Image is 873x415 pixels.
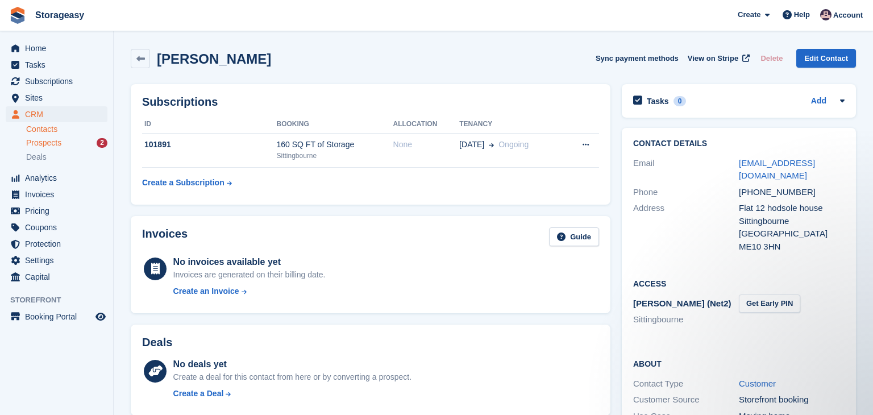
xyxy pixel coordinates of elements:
[26,124,107,135] a: Contacts
[6,252,107,268] a: menu
[25,269,93,285] span: Capital
[173,255,326,269] div: No invoices available yet
[633,377,739,391] div: Contact Type
[142,172,232,193] a: Create a Subscription
[142,177,225,189] div: Create a Subscription
[173,285,239,297] div: Create an Invoice
[739,158,815,181] a: [EMAIL_ADDRESS][DOMAIN_NAME]
[739,379,776,388] a: Customer
[173,388,411,400] a: Create a Deal
[796,49,856,68] a: Edit Contact
[459,139,484,151] span: [DATE]
[6,90,107,106] a: menu
[393,115,460,134] th: Allocation
[25,203,93,219] span: Pricing
[833,10,863,21] span: Account
[25,219,93,235] span: Coupons
[9,7,26,24] img: stora-icon-8386f47178a22dfd0bd8f6a31ec36ba5ce8667c1dd55bd0f319d3a0aa187defe.svg
[157,51,271,67] h2: [PERSON_NAME]
[549,227,599,246] a: Guide
[25,309,93,325] span: Booking Portal
[277,151,393,161] div: Sittingbourne
[26,138,61,148] span: Prospects
[173,388,224,400] div: Create a Deal
[173,285,326,297] a: Create an Invoice
[498,140,529,149] span: Ongoing
[739,294,800,313] button: Get Early PIN
[173,371,411,383] div: Create a deal for this contact from here or by converting a prospect.
[25,236,93,252] span: Protection
[6,40,107,56] a: menu
[25,252,93,268] span: Settings
[6,203,107,219] a: menu
[739,215,845,228] div: Sittingbourne
[277,139,393,151] div: 160 SQ FT of Storage
[142,227,188,246] h2: Invoices
[94,310,107,323] a: Preview store
[6,219,107,235] a: menu
[173,358,411,371] div: No deals yet
[633,186,739,199] div: Phone
[142,115,277,134] th: ID
[674,96,687,106] div: 0
[633,358,845,369] h2: About
[633,139,845,148] h2: Contact Details
[6,269,107,285] a: menu
[688,53,738,64] span: View on Stripe
[142,96,599,109] h2: Subscriptions
[97,138,107,148] div: 2
[633,393,739,406] div: Customer Source
[6,106,107,122] a: menu
[739,202,845,215] div: Flat 12 hodsole house
[26,151,107,163] a: Deals
[31,6,89,24] a: Storageasy
[6,170,107,186] a: menu
[10,294,113,306] span: Storefront
[6,57,107,73] a: menu
[633,313,739,326] li: Sittingbourne
[738,9,760,20] span: Create
[794,9,810,20] span: Help
[142,336,172,349] h2: Deals
[739,186,845,199] div: [PHONE_NUMBER]
[820,9,832,20] img: James Stewart
[633,202,739,253] div: Address
[811,95,826,108] a: Add
[26,152,47,163] span: Deals
[173,269,326,281] div: Invoices are generated on their billing date.
[25,57,93,73] span: Tasks
[393,139,460,151] div: None
[25,40,93,56] span: Home
[6,236,107,252] a: menu
[633,157,739,182] div: Email
[633,277,845,289] h2: Access
[739,240,845,254] div: ME10 3HN
[683,49,752,68] a: View on Stripe
[739,393,845,406] div: Storefront booking
[6,73,107,89] a: menu
[25,186,93,202] span: Invoices
[633,298,731,308] span: [PERSON_NAME] (Net2)
[25,90,93,106] span: Sites
[459,115,563,134] th: Tenancy
[6,186,107,202] a: menu
[756,49,787,68] button: Delete
[25,106,93,122] span: CRM
[647,96,669,106] h2: Tasks
[142,139,277,151] div: 101891
[6,309,107,325] a: menu
[26,137,107,149] a: Prospects 2
[25,73,93,89] span: Subscriptions
[596,49,679,68] button: Sync payment methods
[25,170,93,186] span: Analytics
[739,227,845,240] div: [GEOGRAPHIC_DATA]
[277,115,393,134] th: Booking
